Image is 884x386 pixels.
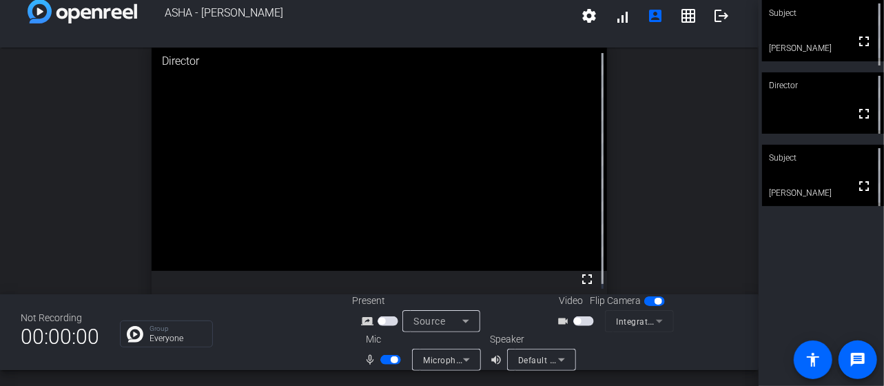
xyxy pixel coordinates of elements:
[579,271,595,287] mat-icon: fullscreen
[150,334,205,343] p: Everyone
[805,352,821,368] mat-icon: accessibility
[856,33,872,50] mat-icon: fullscreen
[557,313,573,329] mat-icon: videocam_outline
[850,352,866,368] mat-icon: message
[352,294,490,308] div: Present
[559,294,583,308] span: Video
[680,8,697,24] mat-icon: grid_on
[364,352,380,368] mat-icon: mic_none
[352,332,490,347] div: Mic
[518,354,749,365] span: Default - Speakers (2- Logitech USB Headset) (046d:0a8f)
[762,72,884,99] div: Director
[713,8,730,24] mat-icon: logout
[581,8,597,24] mat-icon: settings
[413,316,445,327] span: Source
[127,326,143,343] img: Chat Icon
[150,325,205,332] p: Group
[856,105,872,122] mat-icon: fullscreen
[490,332,573,347] div: Speaker
[647,8,664,24] mat-icon: account_box
[21,311,99,325] div: Not Recording
[423,354,571,365] span: Microphone Array (Realtek(R) Audio)
[856,178,872,194] mat-icon: fullscreen
[361,313,378,329] mat-icon: screen_share_outline
[152,43,607,80] div: Director
[490,352,506,368] mat-icon: volume_up
[21,320,99,354] span: 00:00:00
[590,294,641,308] span: Flip Camera
[762,145,884,171] div: Subject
